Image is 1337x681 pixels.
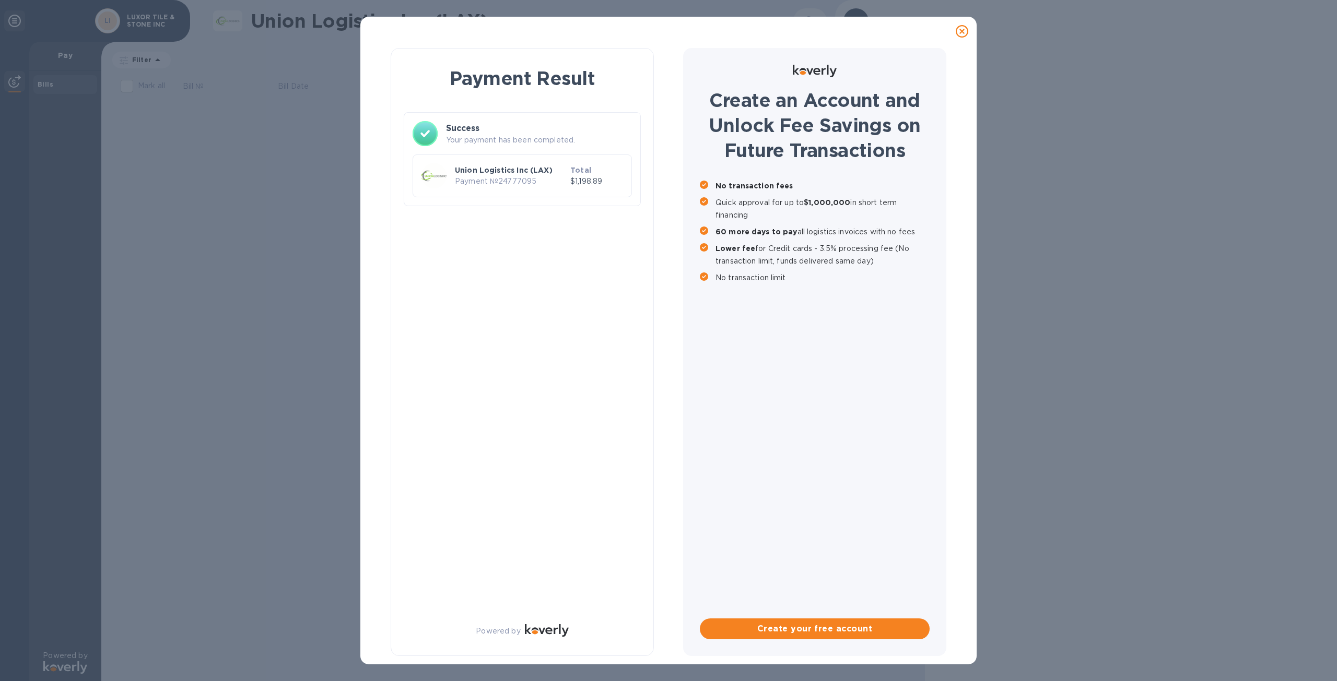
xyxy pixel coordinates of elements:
p: Quick approval for up to in short term financing [716,196,930,221]
p: $1,198.89 [570,176,623,187]
p: Powered by [476,626,520,637]
img: Logo [793,65,837,77]
img: Logo [525,624,569,637]
h1: Payment Result [408,65,637,91]
p: Your payment has been completed. [446,135,632,146]
b: $1,000,000 [804,198,850,207]
p: Payment № 24777095 [455,176,566,187]
p: Union Logistics Inc (LAX) [455,165,566,175]
span: Create your free account [708,623,921,635]
b: Total [570,166,591,174]
p: for Credit cards - 3.5% processing fee (No transaction limit, funds delivered same day) [716,242,930,267]
h1: Create an Account and Unlock Fee Savings on Future Transactions [700,88,930,163]
h3: Success [446,122,632,135]
button: Create your free account [700,618,930,639]
b: Lower fee [716,244,755,253]
b: No transaction fees [716,182,793,190]
p: all logistics invoices with no fees [716,225,930,238]
b: 60 more days to pay [716,228,797,236]
p: No transaction limit [716,271,930,284]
